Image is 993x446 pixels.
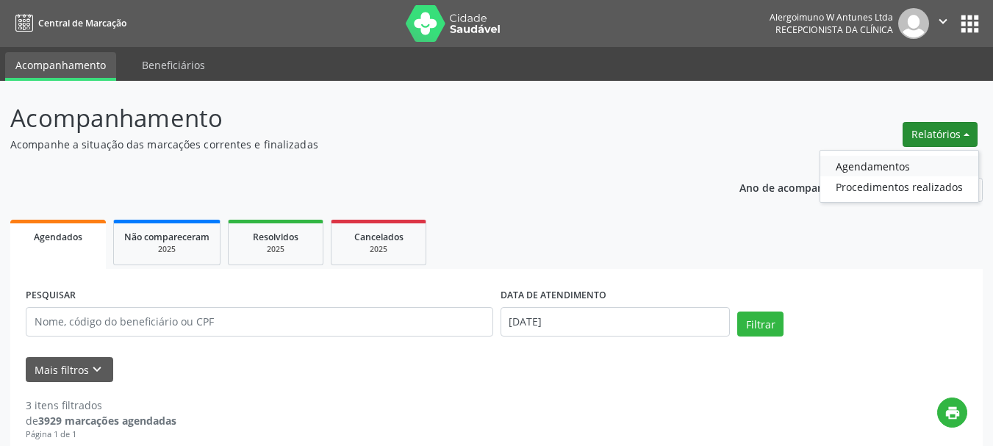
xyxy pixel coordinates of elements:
a: Procedimentos realizados [820,176,978,197]
span: Recepcionista da clínica [775,24,893,36]
a: Beneficiários [132,52,215,78]
div: Alergoimuno W Antunes Ltda [770,11,893,24]
button: print [937,398,967,428]
div: 3 itens filtrados [26,398,176,413]
div: Página 1 de 1 [26,428,176,441]
p: Ano de acompanhamento [739,178,870,196]
div: 2025 [124,244,209,255]
span: Não compareceram [124,231,209,243]
span: Agendados [34,231,82,243]
i: keyboard_arrow_down [89,362,105,378]
div: de [26,413,176,428]
img: img [898,8,929,39]
input: Selecione um intervalo [501,307,731,337]
p: Acompanhe a situação das marcações correntes e finalizadas [10,137,691,152]
a: Acompanhamento [5,52,116,81]
i: print [944,405,961,421]
div: 2025 [239,244,312,255]
button:  [929,8,957,39]
input: Nome, código do beneficiário ou CPF [26,307,493,337]
p: Acompanhamento [10,100,691,137]
button: Relatórios [903,122,978,147]
span: Central de Marcação [38,17,126,29]
button: Mais filtroskeyboard_arrow_down [26,357,113,383]
label: PESQUISAR [26,284,76,307]
span: Resolvidos [253,231,298,243]
a: Central de Marcação [10,11,126,35]
a: Agendamentos [820,156,978,176]
ul: Relatórios [820,150,979,203]
span: Cancelados [354,231,404,243]
i:  [935,13,951,29]
div: 2025 [342,244,415,255]
button: Filtrar [737,312,784,337]
label: DATA DE ATENDIMENTO [501,284,606,307]
button: apps [957,11,983,37]
strong: 3929 marcações agendadas [38,414,176,428]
